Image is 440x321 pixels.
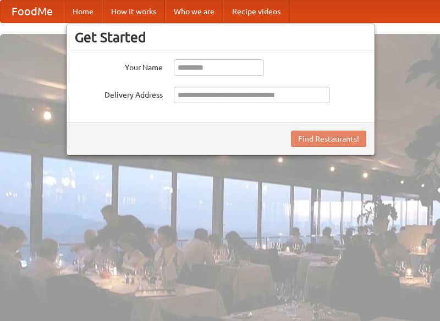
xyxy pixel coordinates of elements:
h3: Get Started [75,29,366,46]
a: How it works [102,1,165,22]
label: Delivery Address [75,87,163,100]
a: Recipe videos [223,1,289,22]
a: FoodMe [1,1,64,22]
label: Your Name [75,59,163,73]
a: Who we are [165,1,223,22]
a: Home [64,1,102,22]
button: Find Restaurants! [291,131,366,147]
